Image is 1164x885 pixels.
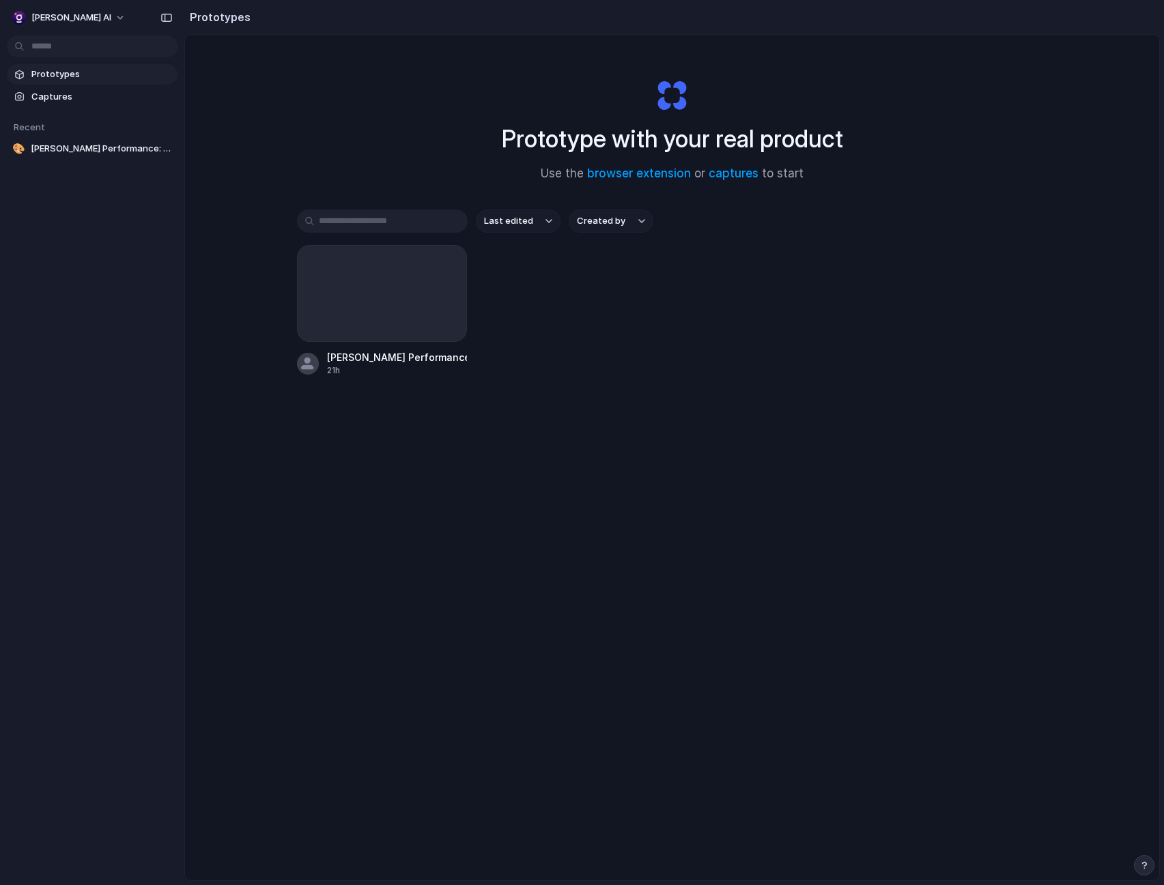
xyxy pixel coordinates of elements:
span: Captures [31,90,172,104]
span: Recent [14,121,45,132]
span: Use the or to start [541,165,804,183]
h1: Prototype with your real product [502,121,843,157]
button: [PERSON_NAME] AI [7,7,132,29]
a: 🎨[PERSON_NAME] Performance: Skill Call Drawer [7,139,178,159]
h2: Prototypes [184,9,251,25]
a: captures [709,166,758,180]
span: Created by [577,214,625,228]
span: Prototypes [31,68,172,81]
button: Last edited [476,209,560,233]
a: Prototypes [7,64,178,85]
a: Captures [7,87,178,107]
div: [PERSON_NAME] Performance: Skill Call Drawer [327,350,468,364]
span: [PERSON_NAME] AI [31,11,111,25]
a: [PERSON_NAME] Performance: Skill Call Drawer21h [297,245,468,377]
span: Last edited [484,214,533,228]
div: 21h [327,364,468,377]
button: Created by [569,209,653,233]
span: [PERSON_NAME] Performance: Skill Call Drawer [31,142,172,156]
a: browser extension [587,166,691,180]
div: 🎨 [12,142,25,156]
